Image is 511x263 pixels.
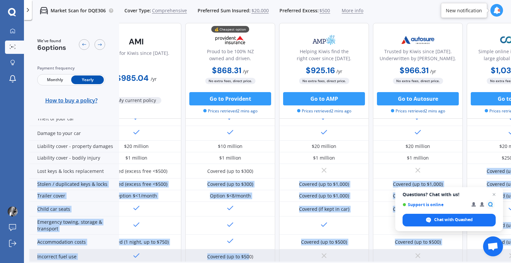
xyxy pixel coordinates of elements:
[105,181,167,188] div: Covered (excess free <$500)
[403,202,467,207] span: Support is online
[39,75,71,84] span: Monthly
[403,214,496,226] div: Chat with Quashed
[299,78,349,84] span: No extra fees, direct price.
[377,92,459,105] button: Go to Autosure
[37,38,66,44] span: We've found
[103,50,169,66] div: Caring for Kiwis since [DATE].
[490,191,498,198] span: Close chat
[406,143,430,150] div: $20 million
[219,155,241,161] div: $1 million
[29,202,119,216] div: Child car seats
[306,65,335,75] b: $925.16
[211,26,249,33] div: 💰 Cheapest option
[342,7,363,14] span: More info
[205,78,255,84] span: No extra fees, direct price.
[210,193,251,199] div: Option $<8/month
[45,97,97,104] span: How to buy a policy?
[51,7,106,14] p: Market Scan for DQE306
[124,7,151,14] span: Cover Type:
[379,48,457,65] div: Trusted by Kiwis since [DATE]. Underwritten by [PERSON_NAME].
[114,33,158,50] img: AMI-text-1.webp
[483,236,503,256] div: Open chat
[198,7,251,14] span: Preferred Sum Insured:
[243,68,249,74] span: / yr
[112,97,161,104] span: My current policy
[393,78,443,84] span: No extra fees, direct price.
[319,7,330,14] span: $500
[212,65,242,75] b: $868.31
[37,65,105,71] div: Payment frequency
[336,68,342,74] span: / yr
[285,48,363,65] div: Helping Kiwis find the right cover since [DATE].
[104,239,169,245] div: Covered (1 night, up to $750)
[299,206,349,212] div: Covered (if kept in car)
[29,164,119,179] div: Lost keys & locks replacement
[116,73,149,83] b: $985.04
[434,217,473,223] span: Chat with Quashed
[29,190,119,202] div: Trailer cover
[313,155,335,161] div: $1 million
[151,76,157,82] span: / yr
[400,65,429,75] b: $966.31
[29,126,119,141] div: Damage to your car
[395,239,441,245] div: Covered (up to $500)
[393,193,443,199] div: Covered (up to $1,000)
[297,108,351,114] span: Prices retrieved 2 mins ago
[299,181,349,188] div: Covered (up to $1,000)
[105,168,167,175] div: Covered (excess free <$500)
[29,152,119,164] div: Liability cover - bodily injury
[29,216,119,235] div: Emergency towing, storage & transport
[403,192,496,197] span: Questions? Chat with us!
[116,193,157,199] div: Option $<1/month
[152,7,187,14] span: Comprehensive
[125,155,147,161] div: $1 million
[279,7,319,14] span: Preferred Excess:
[302,32,346,48] img: AMP.webp
[299,193,349,199] div: Covered (up to $1,000)
[203,108,257,114] span: Prices retrieved 2 mins ago
[40,7,48,15] img: car.f15378c7a67c060ca3f3.svg
[391,108,445,114] span: Prices retrieved 2 mins ago
[29,111,119,126] div: Theft of your car
[29,235,119,249] div: Accommodation costs
[124,143,149,150] div: $20 million
[252,7,269,14] span: $20,000
[71,75,104,84] span: Yearly
[430,68,436,74] span: / yr
[218,143,243,150] div: $10 million
[396,32,440,48] img: Autosure.webp
[207,253,253,260] div: Covered (up to $500)
[393,206,443,212] div: Covered (if kept in car)
[446,7,482,14] div: New notification
[8,206,18,216] img: 3bdadc777b9e56a25ca7068d27b0de65
[207,168,253,175] div: Covered (up to $300)
[29,179,119,190] div: Stolen / duplicated keys & locks
[29,141,119,152] div: Liability cover - property damages
[301,239,347,245] div: Covered (up to $500)
[208,32,252,48] img: Provident.png
[191,48,269,65] div: Proud to be 100% NZ owned and driven.
[407,155,429,161] div: $1 million
[207,181,253,188] div: Covered (up to $300)
[312,143,336,150] div: $20 million
[37,43,66,52] span: 6 options
[393,181,443,188] div: Covered (up to $1,000)
[189,92,271,105] button: Go to Provident
[283,92,365,105] button: Go to AMP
